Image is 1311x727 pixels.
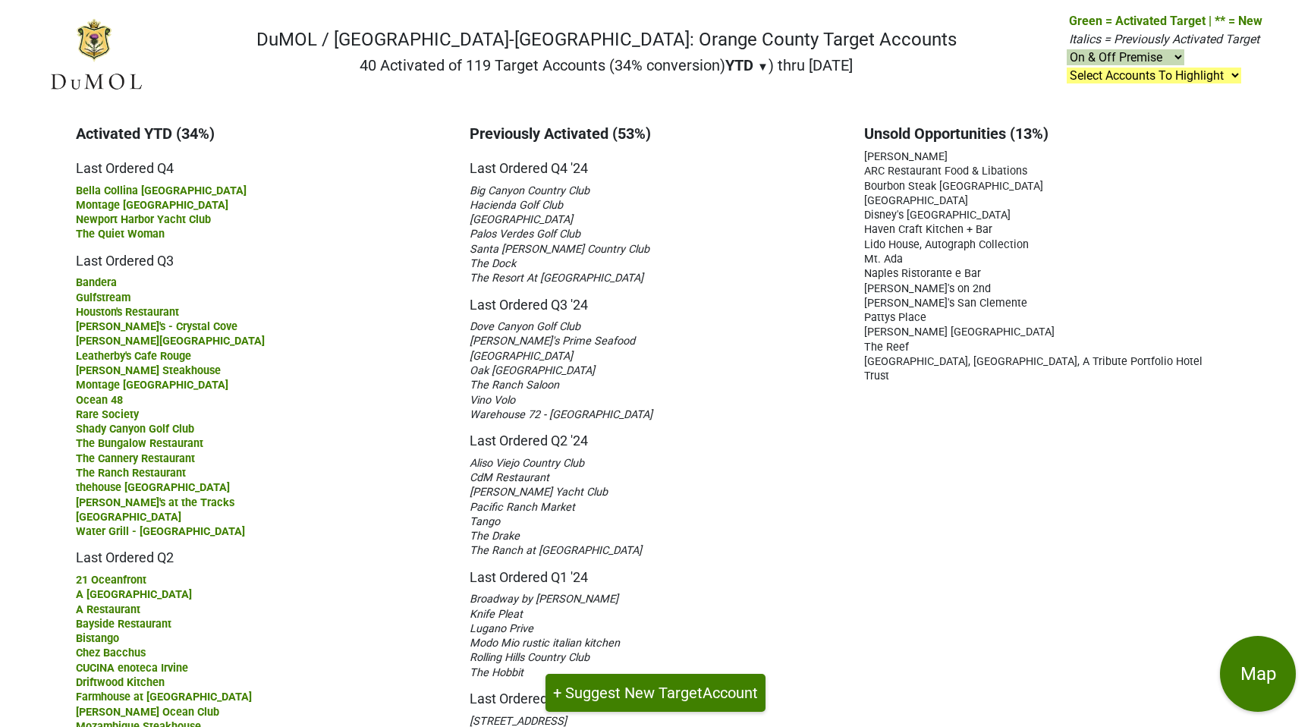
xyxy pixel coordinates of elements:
h5: Last Ordered Q3 '24 [470,285,841,313]
span: The Cannery Restaurant [76,452,195,465]
h5: Last Ordered 2023 or Earlier [470,679,841,707]
span: The Quiet Woman [76,228,165,241]
img: DuMOL [49,17,143,93]
span: Water Grill - [GEOGRAPHIC_DATA] [76,525,245,538]
span: Ocean 48 [76,394,123,407]
span: Account [703,684,758,702]
h3: Previously Activated (53%) [470,124,841,143]
h5: Last Ordered Q2 '24 [470,421,841,449]
span: Warehouse 72 - [GEOGRAPHIC_DATA] [470,408,652,421]
span: Bourbon Steak [GEOGRAPHIC_DATA] [864,180,1043,193]
span: Leatherby's Cafe Rouge [76,350,191,363]
span: 21 Oceanfront [76,574,146,587]
span: The Dock [470,257,516,270]
span: Haven Craft Kitchen + Bar [864,223,992,236]
span: Farmhouse at [GEOGRAPHIC_DATA] [76,691,252,703]
h5: Last Ordered Q4 '24 [470,149,841,177]
span: Bandera [76,276,117,289]
span: Montage [GEOGRAPHIC_DATA] [76,199,228,212]
span: [GEOGRAPHIC_DATA] [864,194,968,207]
span: The Hobbit [470,666,523,679]
span: Chez Bacchus [76,647,146,659]
span: Lido House, Autograph Collection [864,238,1029,251]
span: Shady Canyon Golf Club [76,423,194,436]
span: Hacienda Golf Club [470,199,563,212]
span: [PERSON_NAME]'s at the Tracks [76,496,234,509]
span: The Ranch Restaurant [76,467,186,480]
span: The Ranch at [GEOGRAPHIC_DATA] [470,544,642,557]
span: Broadway by [PERSON_NAME] [470,593,618,606]
span: [PERSON_NAME] Steakhouse [76,364,221,377]
span: The Resort At [GEOGRAPHIC_DATA] [470,272,643,285]
h3: Unsold Opportunities (13%) [864,124,1235,143]
h5: Last Ordered Q3 [76,241,447,269]
span: Big Canyon Country Club [470,184,589,197]
span: CdM Restaurant [470,471,549,484]
span: Naples Ristorante e Bar [864,267,981,280]
span: The Drake [470,530,520,543]
span: Italics = Previously Activated Target [1069,32,1259,46]
h3: Activated YTD (34%) [76,124,447,143]
span: YTD [725,56,753,74]
span: CUCINA enoteca Irvine [76,662,188,675]
h2: 40 Activated of 119 Target Accounts (34% conversion) ) thru [DATE] [256,56,957,74]
span: [PERSON_NAME][GEOGRAPHIC_DATA] [76,335,265,348]
span: Tango [470,515,500,528]
span: [PERSON_NAME] [GEOGRAPHIC_DATA] [864,326,1055,338]
span: Houston's Restaurant [76,306,179,319]
span: thehouse [GEOGRAPHIC_DATA] [76,481,230,494]
span: Newport Harbor Yacht Club [76,213,211,226]
span: Montage [GEOGRAPHIC_DATA] [76,379,228,392]
span: [GEOGRAPHIC_DATA], [GEOGRAPHIC_DATA], A Tribute Portfolio Hotel [864,355,1203,368]
h1: DuMOL / [GEOGRAPHIC_DATA]-[GEOGRAPHIC_DATA]: Orange County Target Accounts [256,29,957,51]
span: Modo Mio rustic italian kitchen [470,637,620,650]
span: ARC Restaurant Food & Libations [864,165,1027,178]
span: The Reef [864,341,909,354]
span: [GEOGRAPHIC_DATA] [470,350,573,363]
span: Lugano Prive [470,622,533,635]
h5: Last Ordered Q2 [76,538,447,566]
span: Aliso Viejo Country Club [470,457,584,470]
span: A Restaurant [76,603,140,616]
span: Mt. Ada [864,253,903,266]
span: Bella Collina [GEOGRAPHIC_DATA] [76,184,247,197]
span: Rare Society [76,408,139,421]
span: The Ranch Saloon [470,379,559,392]
span: Knife Pleat [470,608,523,621]
span: [GEOGRAPHIC_DATA] [76,511,181,524]
span: Green = Activated Target | ** = New [1069,14,1262,28]
span: A [GEOGRAPHIC_DATA] [76,588,192,601]
span: [PERSON_NAME] Yacht Club [470,486,608,499]
h5: Last Ordered Q4 [76,149,447,177]
span: [PERSON_NAME]'s Prime Seafood [470,335,635,348]
span: Gulfstream [76,291,130,304]
span: [GEOGRAPHIC_DATA] [470,213,573,226]
span: Bistango [76,632,119,645]
span: Santa [PERSON_NAME] Country Club [470,243,649,256]
span: Pacific Ranch Market [470,501,575,514]
span: [PERSON_NAME] Ocean Club [76,706,219,719]
button: Map [1220,636,1296,712]
span: ▼ [757,60,769,74]
span: Rolling Hills Country Club [470,651,589,664]
span: [PERSON_NAME]'s on 2nd [864,282,991,295]
span: Palos Verdes Golf Club [470,228,580,241]
span: Disney's [GEOGRAPHIC_DATA] [864,209,1011,222]
span: The Bungalow Restaurant [76,437,203,450]
button: + Suggest New TargetAccount [545,674,766,712]
span: [PERSON_NAME] [864,150,948,163]
span: [PERSON_NAME]'s San Clemente [864,297,1027,310]
span: Driftwood Kitchen [76,676,165,689]
span: Oak [GEOGRAPHIC_DATA] [470,364,595,377]
span: Dove Canyon Golf Club [470,320,580,333]
span: Vino Volo [470,394,515,407]
span: [PERSON_NAME]'s - Crystal Cove [76,320,237,333]
span: Bayside Restaurant [76,618,171,631]
h5: Last Ordered Q1 '24 [470,558,841,586]
span: Pattys Place [864,311,926,324]
span: Trust [864,370,889,382]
